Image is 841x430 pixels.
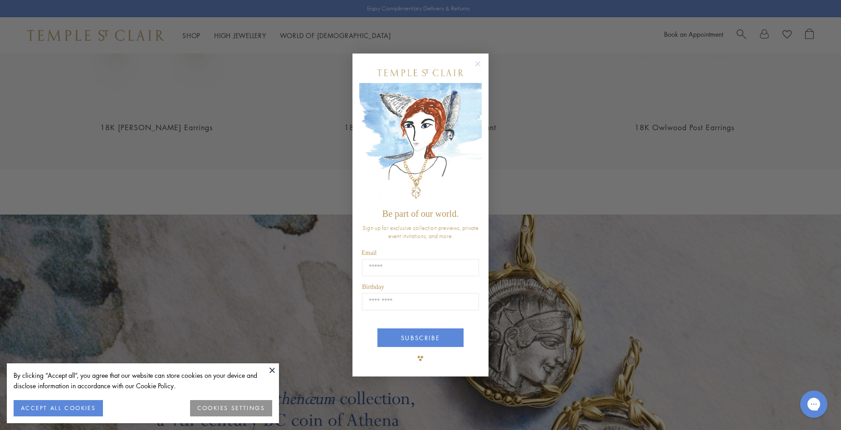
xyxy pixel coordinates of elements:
span: Birthday [362,283,384,290]
iframe: Gorgias live chat messenger [796,387,832,421]
button: ACCEPT ALL COOKIES [14,400,103,416]
span: Be part of our world. [382,209,459,219]
input: Email [362,259,479,276]
button: COOKIES SETTINGS [190,400,272,416]
img: Temple St. Clair [377,69,464,76]
span: Email [362,249,376,256]
span: Sign up for exclusive collection previews, private event invitations, and more. [362,224,479,240]
img: c4a9eb12-d91a-4d4a-8ee0-386386f4f338.jpeg [359,83,482,204]
img: TSC [411,349,430,367]
button: Close dialog [477,63,488,74]
button: SUBSCRIBE [377,328,464,347]
div: By clicking “Accept all”, you agree that our website can store cookies on your device and disclos... [14,370,272,391]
